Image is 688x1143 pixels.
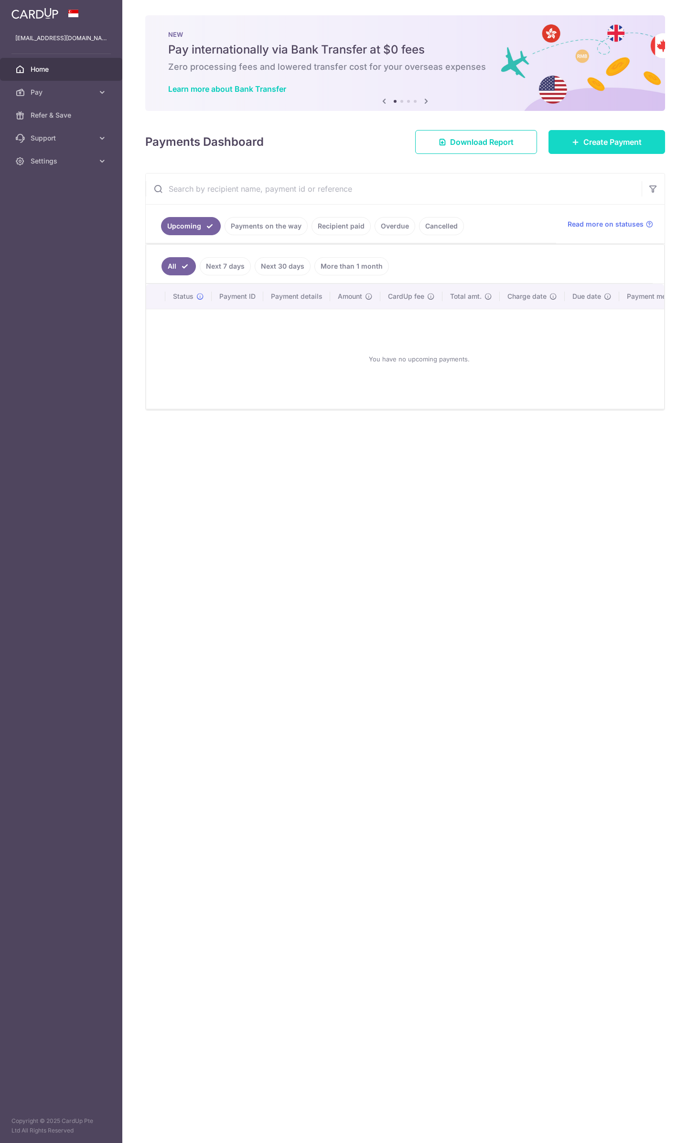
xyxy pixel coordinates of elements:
[583,136,642,148] span: Create Payment
[419,217,464,235] a: Cancelled
[173,292,193,301] span: Status
[31,133,94,143] span: Support
[161,217,221,235] a: Upcoming
[31,87,94,97] span: Pay
[338,292,362,301] span: Amount
[415,130,537,154] a: Download Report
[572,292,601,301] span: Due date
[314,257,389,275] a: More than 1 month
[255,257,311,275] a: Next 30 days
[11,8,58,19] img: CardUp
[146,174,642,204] input: Search by recipient name, payment id or reference
[263,284,330,309] th: Payment details
[31,65,94,74] span: Home
[31,156,94,166] span: Settings
[200,257,251,275] a: Next 7 days
[450,292,482,301] span: Total amt.
[568,219,653,229] a: Read more on statuses
[168,61,642,73] h6: Zero processing fees and lowered transfer cost for your overseas expenses
[312,217,371,235] a: Recipient paid
[145,133,264,151] h4: Payments Dashboard
[568,219,644,229] span: Read more on statuses
[145,15,665,111] img: Bank transfer banner
[225,217,308,235] a: Payments on the way
[15,33,107,43] p: [EMAIL_ADDRESS][DOMAIN_NAME]
[375,217,415,235] a: Overdue
[31,110,94,120] span: Refer & Save
[507,292,547,301] span: Charge date
[450,136,514,148] span: Download Report
[168,31,642,38] p: NEW
[161,257,196,275] a: All
[548,130,665,154] a: Create Payment
[158,317,680,401] div: You have no upcoming payments.
[388,292,424,301] span: CardUp fee
[168,84,286,94] a: Learn more about Bank Transfer
[212,284,263,309] th: Payment ID
[168,42,642,57] h5: Pay internationally via Bank Transfer at $0 fees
